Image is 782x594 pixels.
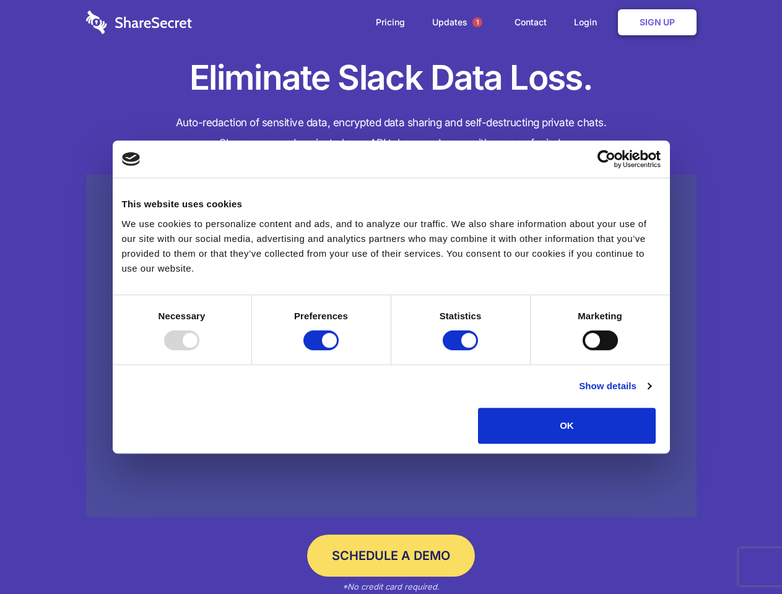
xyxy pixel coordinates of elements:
a: Login [562,3,615,41]
a: Show details [579,379,651,394]
strong: Preferences [294,311,348,321]
div: We use cookies to personalize content and ads, and to analyze our traffic. We also share informat... [122,217,661,276]
img: logo [122,152,141,166]
img: logo-wordmark-white-trans-d4663122ce5f474addd5e946df7df03e33cb6a1c49d2221995e7729f52c070b2.svg [86,11,192,34]
a: Wistia video thumbnail [86,174,697,518]
a: Usercentrics Cookiebot - opens in a new window [552,150,661,168]
button: OK [478,408,656,444]
a: Pricing [363,3,417,41]
a: Schedule a Demo [307,535,475,577]
h4: Auto-redaction of sensitive data, encrypted data sharing and self-destructing private chats. Shar... [86,113,697,153]
h1: Eliminate Slack Data Loss. [86,56,697,100]
a: Contact [502,3,559,41]
strong: Statistics [440,311,482,321]
a: Sign Up [618,9,697,35]
div: This website uses cookies [122,197,661,212]
strong: Marketing [578,311,622,321]
span: 1 [472,17,482,27]
strong: Necessary [159,311,206,321]
em: *No credit card required. [342,582,440,592]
